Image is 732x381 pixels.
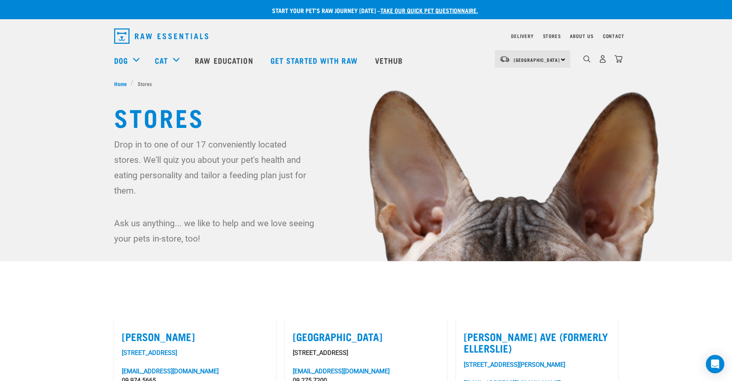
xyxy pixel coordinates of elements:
[599,55,607,63] img: user.png
[500,56,510,63] img: van-moving.png
[114,55,128,66] a: Dog
[603,35,624,37] a: Contact
[293,368,390,375] a: [EMAIL_ADDRESS][DOMAIN_NAME]
[293,348,439,358] p: [STREET_ADDRESS]
[263,45,367,76] a: Get started with Raw
[543,35,561,37] a: Stores
[464,361,565,368] a: [STREET_ADDRESS][PERSON_NAME]
[114,137,316,198] p: Drop in to one of our 17 conveniently located stores. We'll quiz you about your pet's health and ...
[614,55,622,63] img: home-icon@2x.png
[122,331,268,343] label: [PERSON_NAME]
[511,35,533,37] a: Delivery
[367,45,413,76] a: Vethub
[114,28,208,44] img: Raw Essentials Logo
[114,80,127,88] span: Home
[706,355,724,373] div: Open Intercom Messenger
[122,349,177,356] a: [STREET_ADDRESS]
[464,331,610,354] label: [PERSON_NAME] Ave (Formerly Ellerslie)
[583,55,591,63] img: home-icon-1@2x.png
[380,8,478,12] a: take our quick pet questionnaire.
[514,58,560,61] span: [GEOGRAPHIC_DATA]
[114,103,618,131] h1: Stores
[155,55,168,66] a: Cat
[114,80,131,88] a: Home
[187,45,262,76] a: Raw Education
[122,368,219,375] a: [EMAIL_ADDRESS][DOMAIN_NAME]
[570,35,593,37] a: About Us
[114,80,618,88] nav: breadcrumbs
[293,331,439,343] label: [GEOGRAPHIC_DATA]
[114,215,316,246] p: Ask us anything... we like to help and we love seeing your pets in-store, too!
[108,25,624,47] nav: dropdown navigation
